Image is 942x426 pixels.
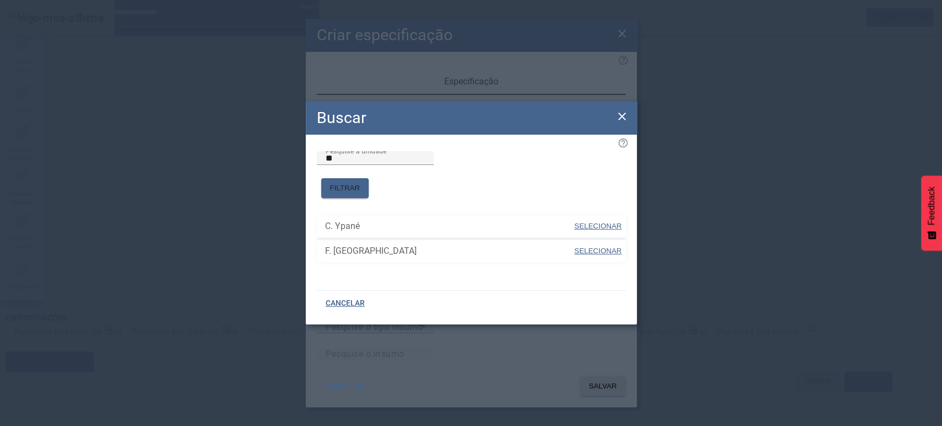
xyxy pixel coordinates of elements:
button: FILTRAR [321,178,369,198]
span: SALVAR [589,381,617,392]
h2: Buscar [317,106,366,130]
button: CANCELAR [317,294,374,313]
span: CANCELAR [326,298,365,309]
button: CANCELAR [317,376,374,396]
button: SALVAR [580,376,626,396]
mat-label: Pesquise a unidade [326,147,386,155]
span: SELECIONAR [574,247,622,255]
span: SELECIONAR [574,222,622,230]
span: C. Ypané [325,220,573,233]
span: CANCELAR [326,381,365,392]
button: SELECIONAR [573,216,622,236]
button: Feedback - Mostrar pesquisa [921,175,942,251]
button: SELECIONAR [573,241,622,261]
span: FILTRAR [330,183,360,194]
span: Feedback [927,187,936,225]
span: F. [GEOGRAPHIC_DATA] [325,244,573,258]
